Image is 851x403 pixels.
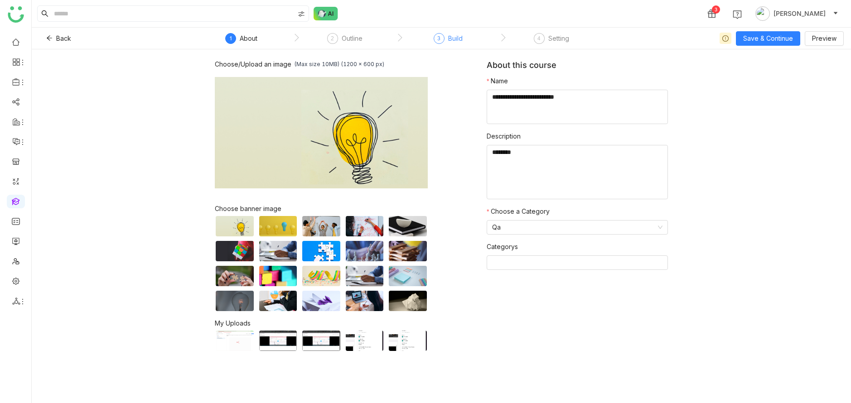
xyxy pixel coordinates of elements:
span: 4 [537,35,541,42]
span: Preview [812,34,836,43]
button: Preview [805,31,844,46]
div: 3Build [434,33,463,49]
div: About [240,33,257,44]
button: Save & Continue [736,31,800,46]
div: My Uploads [215,319,487,327]
span: 2 [331,35,334,42]
div: Setting [548,33,569,44]
label: Description [487,131,521,141]
span: [PERSON_NAME] [774,9,826,19]
span: Save & Continue [743,34,793,43]
div: 3 [712,5,720,14]
span: Back [56,34,71,43]
div: About this course [487,60,668,76]
div: Choose banner image [215,205,428,212]
div: Choose/Upload an image [215,60,291,68]
img: logo [8,6,24,23]
label: Name [487,76,508,86]
label: Choose a Category [487,206,550,216]
div: (Max size 10MB) (1200 x 600 px) [294,61,384,67]
div: Build [448,33,463,44]
span: 3 [437,35,440,42]
img: avatar [755,6,770,21]
nz-select-item: Qa [492,221,662,234]
img: help.svg [733,10,742,19]
label: Categorys [487,242,518,252]
img: ask-buddy-normal.svg [314,7,338,20]
div: Outline [342,33,363,44]
span: 1 [229,35,232,42]
div: 1About [225,33,257,49]
button: Back [39,31,78,46]
img: search-type.svg [298,10,305,18]
button: [PERSON_NAME] [754,6,840,21]
div: 2Outline [327,33,363,49]
div: 4Setting [534,33,569,49]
